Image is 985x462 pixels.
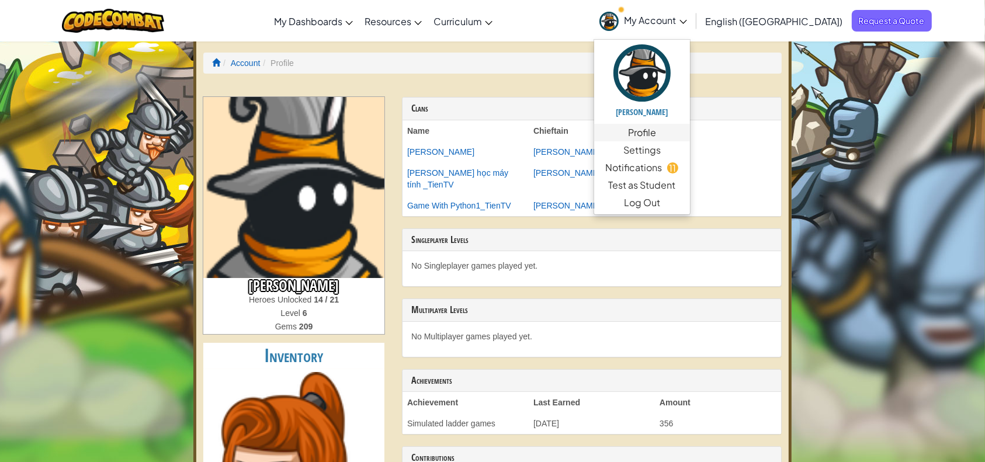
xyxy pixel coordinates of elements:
[407,147,474,157] a: [PERSON_NAME]
[411,103,772,114] h3: Clans
[594,141,690,159] a: Settings
[231,58,261,68] a: Account
[594,124,690,141] a: Profile
[529,413,655,434] td: [DATE]
[428,5,498,37] a: Curriculum
[249,295,314,304] span: Heroes Unlocked
[533,147,601,157] a: [PERSON_NAME]
[655,413,781,434] td: 356
[606,161,663,175] span: Notifications
[359,5,428,37] a: Resources
[700,5,849,37] a: English ([GEOGRAPHIC_DATA])
[203,278,384,294] h3: [PERSON_NAME]
[655,162,781,195] td: 25
[299,322,313,331] strong: 209
[280,308,302,318] span: Level
[655,141,781,162] td: 25
[314,295,339,304] strong: 14 / 21
[655,392,781,413] th: Amount
[365,15,411,27] span: Resources
[655,195,781,216] td: 1
[613,44,671,102] img: avatar
[594,194,690,211] a: Log Out
[599,12,619,31] img: avatar
[62,9,164,33] img: CodeCombat logo
[594,176,690,194] a: Test as Student
[529,392,655,413] th: Last Earned
[268,5,359,37] a: My Dashboards
[852,10,932,32] a: Request a Quote
[594,159,690,176] a: Notifications11
[667,162,678,173] span: 11
[411,235,772,245] h3: Singleplayer Levels
[260,57,293,69] li: Profile
[411,260,772,272] p: No Singleplayer games played yet.
[706,15,843,27] span: English ([GEOGRAPHIC_DATA])
[274,15,342,27] span: My Dashboards
[411,331,772,342] p: No Multiplayer games played yet.
[655,120,781,141] th: Heroes
[594,2,693,39] a: My Account
[303,308,307,318] strong: 6
[529,120,655,141] th: Chieftain
[403,392,529,413] th: Achievement
[533,168,601,178] a: [PERSON_NAME]
[411,305,772,315] h3: Multiplayer Levels
[606,107,678,116] h5: [PERSON_NAME]
[625,14,687,26] span: My Account
[407,168,508,189] a: [PERSON_NAME] học máy tính _TienTV
[433,15,482,27] span: Curriculum
[403,120,529,141] th: Name
[203,343,384,369] h2: Inventory
[403,413,529,434] td: Simulated ladder games
[594,43,690,124] a: [PERSON_NAME]
[533,201,601,210] a: [PERSON_NAME]
[411,376,772,386] h3: Achievements
[275,322,299,331] span: Gems
[407,201,511,210] a: Game With Python1_TienTV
